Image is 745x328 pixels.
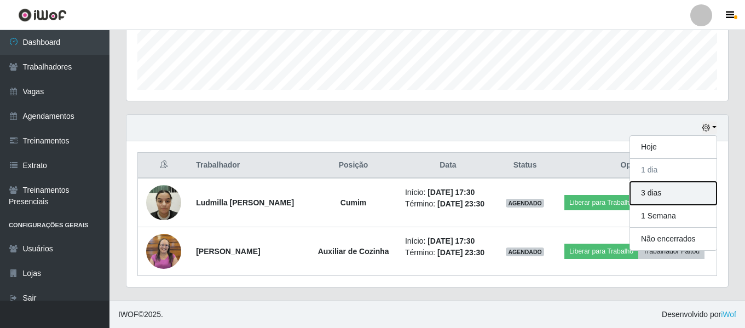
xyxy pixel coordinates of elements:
[146,179,181,226] img: 1751847182562.jpeg
[189,153,308,179] th: Trabalhador
[630,228,717,250] button: Não encerrados
[118,310,138,319] span: IWOF
[564,195,638,210] button: Liberar para Trabalho
[18,8,67,22] img: CoreUI Logo
[630,136,717,159] button: Hoje
[405,198,491,210] li: Término:
[437,248,484,257] time: [DATE] 23:30
[630,205,717,228] button: 1 Semana
[506,199,544,208] span: AGENDADO
[630,182,717,205] button: 3 dias
[437,199,484,208] time: [DATE] 23:30
[340,198,366,207] strong: Cumim
[428,237,475,245] time: [DATE] 17:30
[721,310,736,319] a: iWof
[405,187,491,198] li: Início:
[564,244,638,259] button: Liberar para Trabalho
[638,244,704,259] button: Trabalhador Faltou
[308,153,399,179] th: Posição
[405,235,491,247] li: Início:
[630,159,717,182] button: 1 dia
[662,309,736,320] span: Desenvolvido por
[498,153,552,179] th: Status
[506,248,544,256] span: AGENDADO
[428,188,475,197] time: [DATE] 17:30
[146,232,181,271] img: 1690129418749.jpeg
[118,309,163,320] span: © 2025 .
[196,247,260,256] strong: [PERSON_NAME]
[552,153,717,179] th: Opções
[399,153,498,179] th: Data
[318,247,389,256] strong: Auxiliar de Cozinha
[405,247,491,258] li: Término:
[196,198,294,207] strong: Ludmilla [PERSON_NAME]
